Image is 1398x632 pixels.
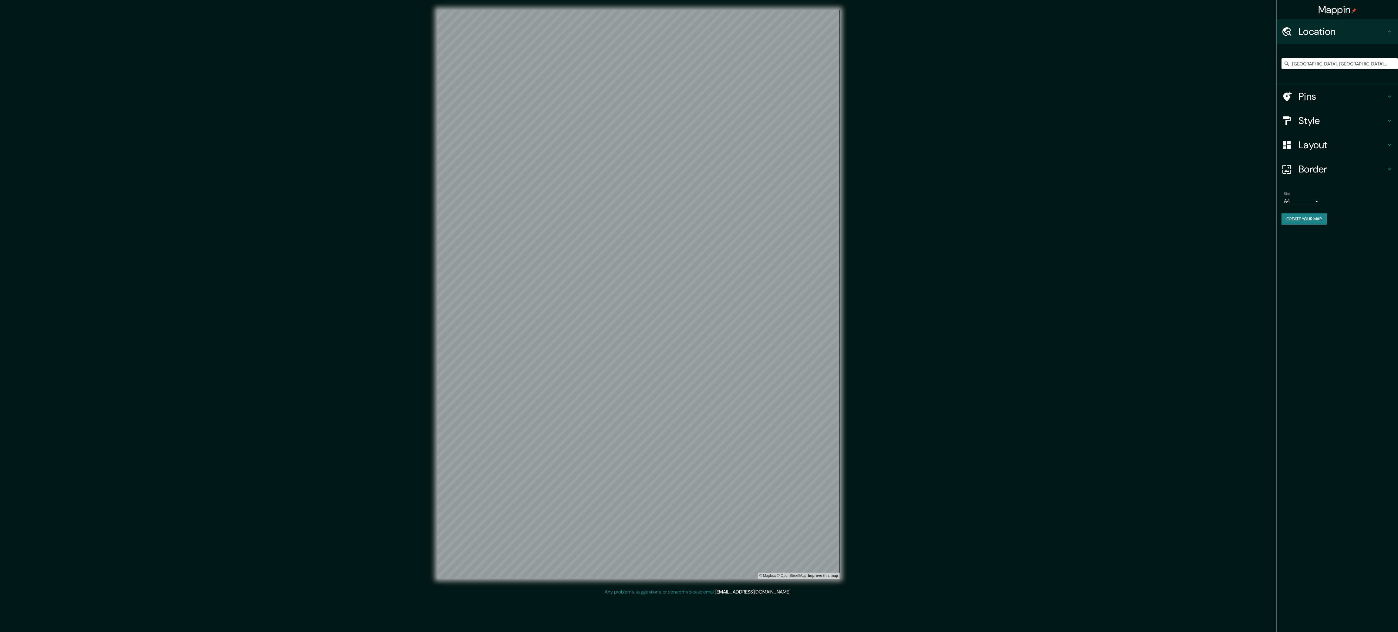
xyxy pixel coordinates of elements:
div: A4 [1284,196,1320,206]
h4: Layout [1298,139,1386,151]
iframe: Help widget launcher [1344,608,1391,625]
h4: Style [1298,115,1386,127]
a: OpenStreetMap [777,573,806,578]
button: Create your map [1281,213,1327,225]
a: Mapbox [759,573,776,578]
div: . [791,588,792,596]
h4: Mappin [1318,4,1357,16]
div: Style [1277,109,1398,133]
h4: Border [1298,163,1386,175]
p: Any problems, suggestions, or concerns please email . [605,588,791,596]
input: Pick your city or area [1281,58,1398,69]
a: Map feedback [808,573,838,578]
h4: Pins [1298,90,1386,102]
div: . [792,588,793,596]
img: pin-icon.png [1352,8,1356,13]
div: Pins [1277,84,1398,109]
div: Location [1277,19,1398,44]
h4: Location [1298,25,1386,38]
div: Border [1277,157,1398,181]
div: Layout [1277,133,1398,157]
label: Size [1284,191,1290,196]
canvas: Map [437,10,840,579]
a: [EMAIL_ADDRESS][DOMAIN_NAME] [715,589,790,595]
